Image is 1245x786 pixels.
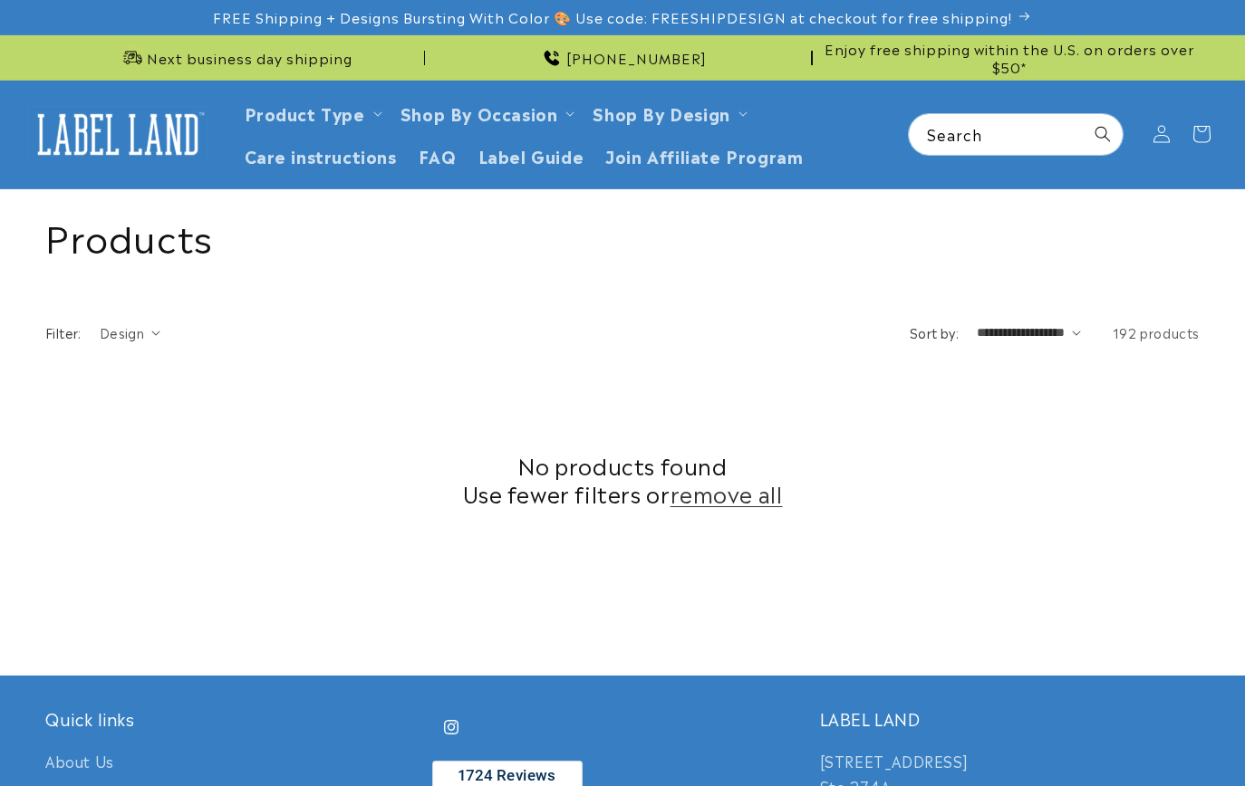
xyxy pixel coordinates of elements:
[45,35,425,80] div: Announcement
[582,91,754,134] summary: Shop By Design
[245,145,397,166] span: Care instructions
[45,748,114,779] a: About Us
[1083,114,1123,154] button: Search
[605,145,803,166] span: Join Affiliate Program
[100,323,144,341] span: Design
[147,49,352,67] span: Next business day shipping
[390,91,583,134] summary: Shop By Occasion
[820,708,1200,729] h2: LABEL LAND
[408,134,468,177] a: FAQ
[593,101,729,125] a: Shop By Design
[468,134,595,177] a: Label Guide
[213,8,1012,26] span: FREE Shipping + Designs Bursting With Color 🎨 Use code: FREESHIPDESIGN at checkout for free shipp...
[1113,323,1200,341] span: 192 products
[27,106,208,162] img: Label Land
[594,134,814,177] a: Join Affiliate Program
[820,35,1200,80] div: Announcement
[478,145,584,166] span: Label Guide
[820,40,1200,75] span: Enjoy free shipping within the U.S. on orders over $50*
[21,100,216,169] a: Label Land
[100,323,160,342] summary: Design (0 selected)
[432,35,812,80] div: Announcement
[419,145,457,166] span: FAQ
[566,49,707,67] span: [PHONE_NUMBER]
[910,323,959,341] label: Sort by:
[45,451,1200,507] h2: No products found Use fewer filters or
[245,101,365,125] a: Product Type
[45,212,1200,259] h1: Products
[401,102,558,123] span: Shop By Occasion
[45,708,425,729] h2: Quick links
[45,323,82,342] h2: Filter:
[864,701,1227,768] iframe: Gorgias Floating Chat
[234,91,390,134] summary: Product Type
[671,479,783,507] a: remove all
[234,134,408,177] a: Care instructions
